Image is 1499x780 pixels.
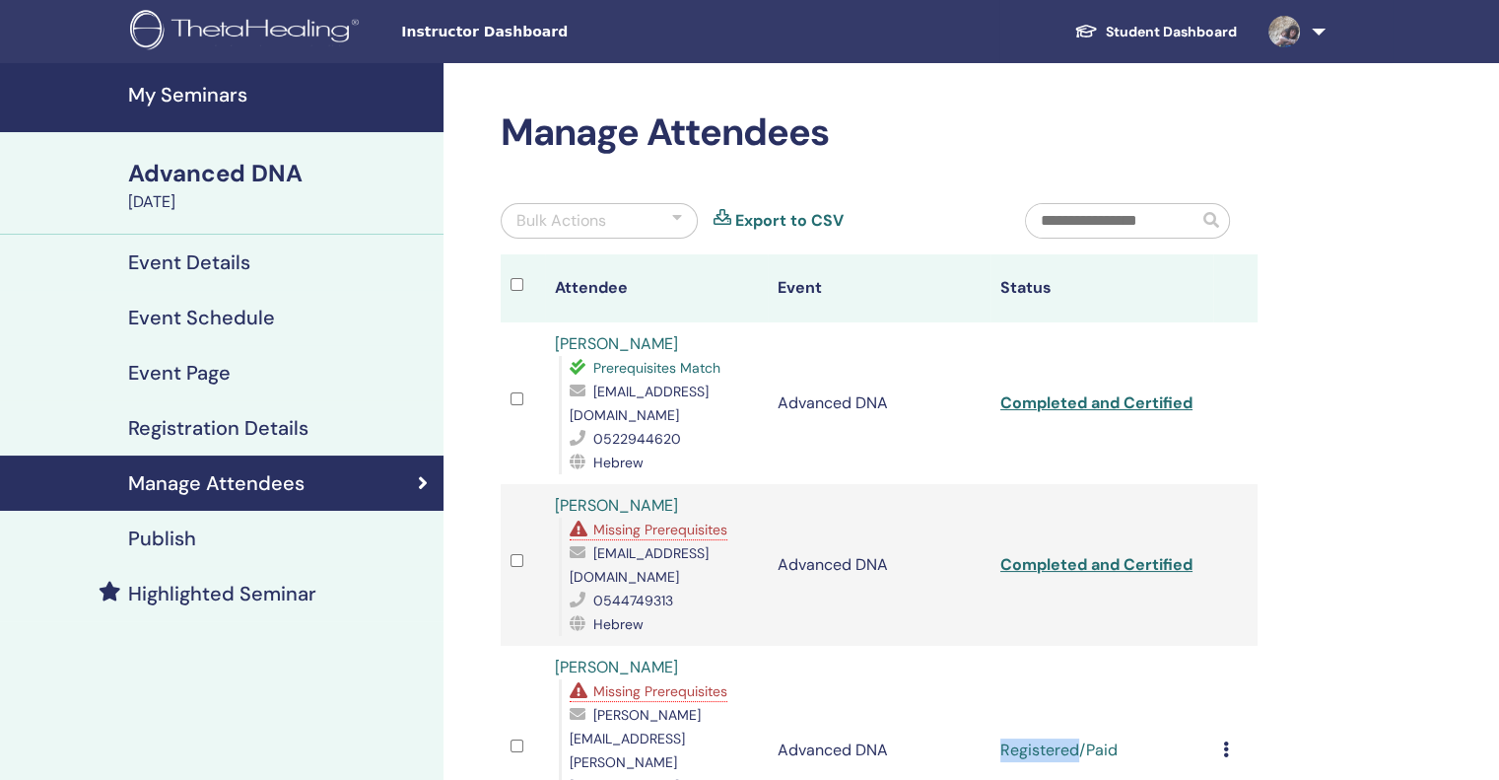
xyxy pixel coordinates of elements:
h2: Manage Attendees [501,110,1258,156]
img: default.jpg [1268,16,1300,47]
th: Status [990,254,1213,322]
span: [EMAIL_ADDRESS][DOMAIN_NAME] [570,383,709,424]
td: Advanced DNA [768,322,990,484]
a: Student Dashboard [1058,14,1253,50]
a: [PERSON_NAME] [555,495,678,516]
span: 0544749313 [593,592,673,609]
h4: Highlighted Seminar [128,582,316,605]
span: Missing Prerequisites [593,682,727,700]
th: Attendee [545,254,768,322]
a: [PERSON_NAME] [555,657,678,677]
h4: Manage Attendees [128,471,305,495]
span: Hebrew [593,454,644,471]
a: Completed and Certified [1000,554,1192,575]
h4: Event Page [128,361,231,385]
h4: My Seminars [128,83,432,106]
td: Advanced DNA [768,484,990,646]
div: [DATE] [128,190,432,214]
div: Bulk Actions [516,209,606,233]
span: Missing Prerequisites [593,521,727,538]
a: Advanced DNA[DATE] [116,157,443,214]
span: Prerequisites Match [593,359,720,377]
span: Instructor Dashboard [401,22,697,42]
div: Advanced DNA [128,157,432,190]
h4: Event Schedule [128,306,275,329]
img: logo.png [130,10,366,54]
h4: Publish [128,527,196,550]
a: Export to CSV [735,209,844,233]
h4: Event Details [128,250,250,274]
img: graduation-cap-white.svg [1074,23,1098,39]
a: [PERSON_NAME] [555,333,678,354]
a: Completed and Certified [1000,392,1192,413]
th: Event [768,254,990,322]
h4: Registration Details [128,416,308,440]
span: [EMAIL_ADDRESS][DOMAIN_NAME] [570,544,709,586]
span: 0522944620 [593,430,681,448]
span: Hebrew [593,615,644,633]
